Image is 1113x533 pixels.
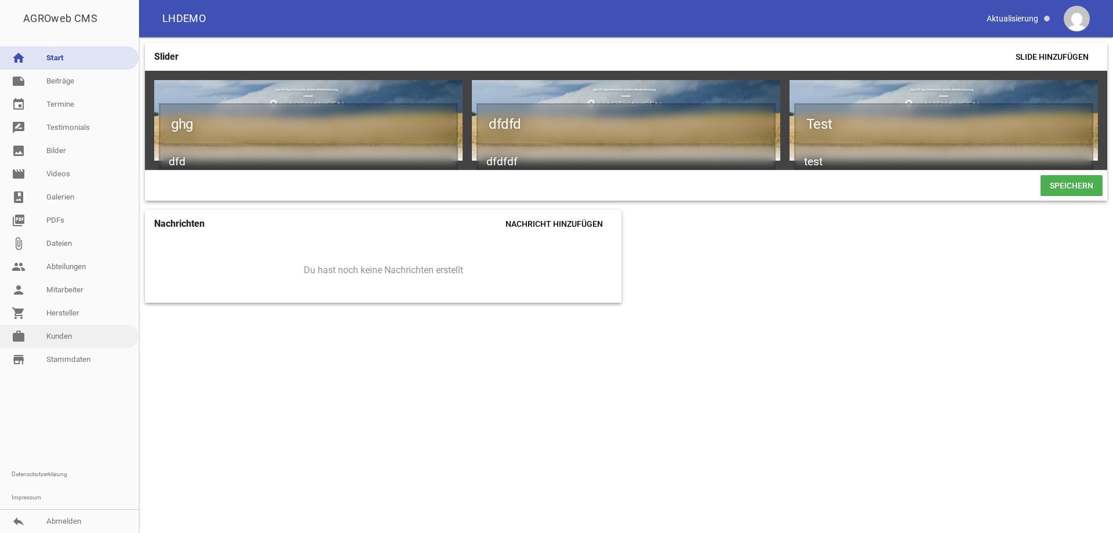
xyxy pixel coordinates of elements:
[12,283,26,297] i: person
[1006,46,1098,67] span: Slide hinzufügen
[477,103,776,145] h1: dfdfd
[159,103,458,145] h1: ghg
[794,145,1093,179] h2: test
[12,190,26,204] i: photo_album
[12,74,26,88] i: note
[1041,175,1103,196] span: Speichern
[477,145,776,179] h2: dfdfdf
[154,215,205,233] h4: Nachrichten
[162,13,206,24] span: LHDEMO
[12,329,26,343] i: work
[12,51,26,65] i: home
[159,145,458,179] h2: dfd
[12,353,26,367] i: store_mall_directory
[12,97,26,111] i: event
[12,306,26,320] i: shopping_cart
[154,48,179,66] h4: Slider
[12,167,26,181] i: movie
[12,514,26,528] i: reply
[12,144,26,158] i: image
[12,121,26,135] i: rate_review
[794,103,1093,145] h1: Test
[12,213,26,227] i: picture_as_pdf
[12,237,26,251] i: attach_file
[12,260,26,274] i: people
[304,264,463,276] span: Du hast noch keine Nachrichten erstellt
[496,213,612,234] span: Nachricht hinzufügen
